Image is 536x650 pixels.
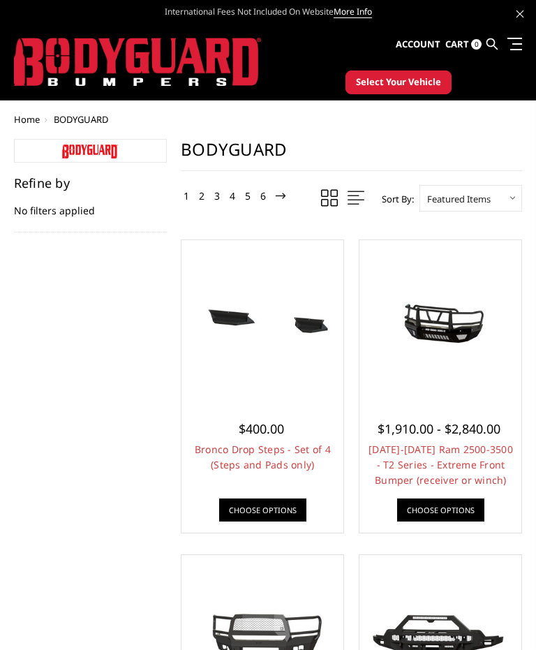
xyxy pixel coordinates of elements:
span: BODYGUARD [54,113,108,126]
a: Choose Options [219,498,306,522]
span: Select Your Vehicle [356,75,441,89]
span: $400.00 [239,420,284,437]
span: Cart [445,38,469,50]
a: More Info [334,6,372,18]
a: Choose Options [397,498,484,522]
button: Select Your Vehicle [345,71,452,94]
a: Home [14,113,40,126]
label: Sort By: [374,189,414,209]
a: 2019-2025 Ram 2500-3500 - T2 Series - Extreme Front Bumper (receiver or winch) 2019-2025 Ram 2500... [363,244,518,399]
a: 6 [258,189,268,203]
span: Account [396,38,440,50]
img: 2019-2025 Ram 2500-3500 - T2 Series - Extreme Front Bumper (receiver or winch) [363,285,518,357]
a: 2 [197,189,207,203]
div: No filters applied [14,177,167,232]
img: bodyguard-logoonly-red_1544544210__99040.original.jpg [62,145,118,158]
a: Cart 0 [445,26,482,64]
img: BODYGUARD BUMPERS [14,38,261,87]
h5: Refine by [14,177,167,189]
a: Bronco Drop Steps - Set of 4 (Steps and Pads only) [195,443,331,471]
span: 0 [471,39,482,50]
a: 3 [212,189,222,203]
a: 4 [228,189,237,203]
span: $1,910.00 - $2,840.00 [378,420,500,437]
img: Bronco Drop Steps - Set of 4 (Steps and Pads only) [185,279,340,363]
a: [DATE]-[DATE] Ram 2500-3500 - T2 Series - Extreme Front Bumper (receiver or winch) [368,443,513,487]
a: 5 [243,189,253,203]
h1: BODYGUARD [181,139,522,171]
a: Bronco Drop Steps - Set of 4 (Steps and Pads only) Bronco Drop Steps - Set of 4 (Steps and Pads o... [185,244,340,399]
a: 1 [181,189,191,203]
a: Account [396,26,440,64]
